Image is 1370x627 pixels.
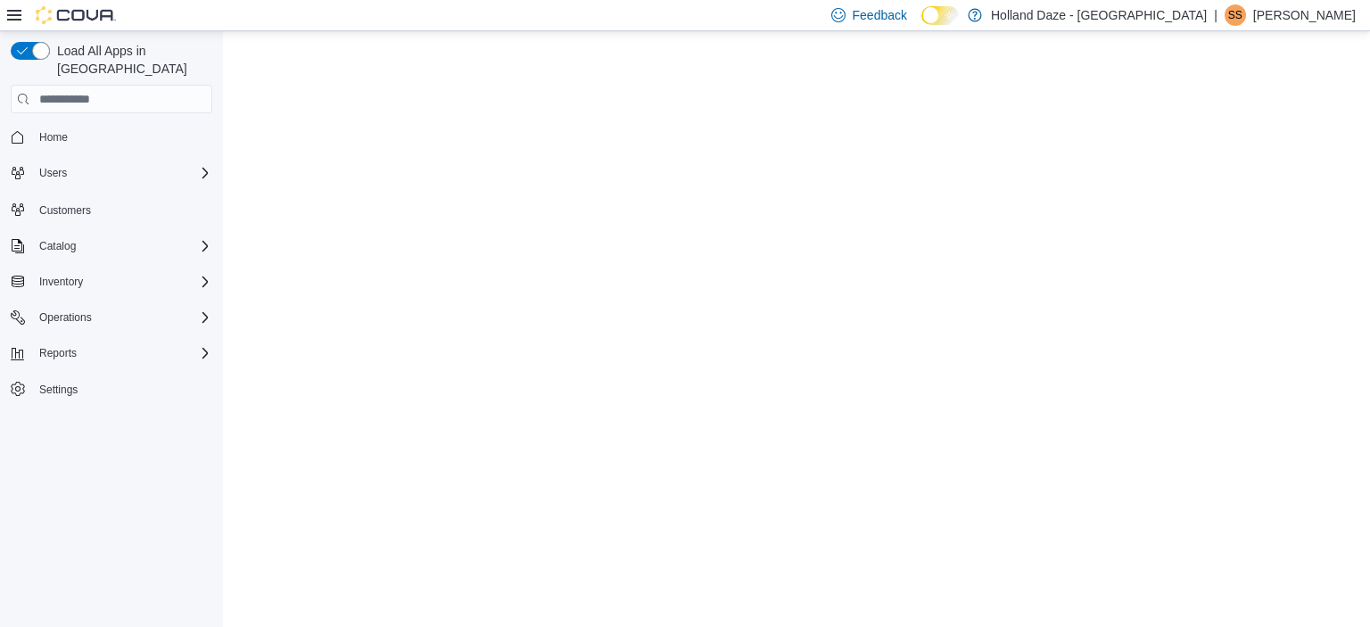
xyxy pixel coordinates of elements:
[39,346,77,360] span: Reports
[39,203,91,218] span: Customers
[32,307,99,328] button: Operations
[32,378,212,400] span: Settings
[921,25,922,26] span: Dark Mode
[4,376,219,402] button: Settings
[39,275,83,289] span: Inventory
[32,198,212,220] span: Customers
[4,196,219,222] button: Customers
[32,271,90,293] button: Inventory
[4,124,219,150] button: Home
[32,379,85,400] a: Settings
[32,126,212,148] span: Home
[39,166,67,180] span: Users
[32,271,212,293] span: Inventory
[4,269,219,294] button: Inventory
[39,130,68,144] span: Home
[36,6,116,24] img: Cova
[4,234,219,259] button: Catalog
[991,4,1207,26] p: Holland Daze - [GEOGRAPHIC_DATA]
[39,383,78,397] span: Settings
[1214,4,1217,26] p: |
[32,342,212,364] span: Reports
[50,42,212,78] span: Load All Apps in [GEOGRAPHIC_DATA]
[1228,4,1242,26] span: SS
[853,6,907,24] span: Feedback
[32,162,212,184] span: Users
[921,6,959,25] input: Dark Mode
[32,342,84,364] button: Reports
[32,200,98,221] a: Customers
[4,161,219,186] button: Users
[32,127,75,148] a: Home
[32,162,74,184] button: Users
[11,117,212,449] nav: Complex example
[39,310,92,325] span: Operations
[1253,4,1356,26] p: [PERSON_NAME]
[39,239,76,253] span: Catalog
[4,341,219,366] button: Reports
[32,235,83,257] button: Catalog
[32,235,212,257] span: Catalog
[4,305,219,330] button: Operations
[1225,4,1246,26] div: Shawn S
[32,307,212,328] span: Operations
